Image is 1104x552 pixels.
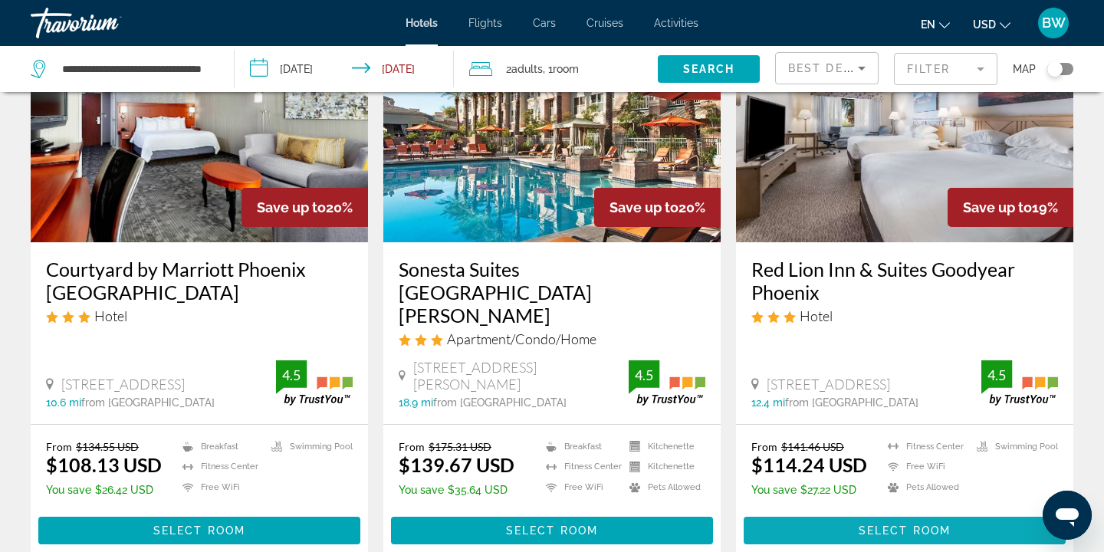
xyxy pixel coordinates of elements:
del: $141.46 USD [781,440,844,453]
li: Swimming Pool [969,440,1058,453]
a: Cruises [586,17,623,29]
div: 19% [948,188,1073,227]
a: Courtyard by Marriott Phoenix [GEOGRAPHIC_DATA] [46,258,353,304]
span: From [399,440,425,453]
span: Save up to [609,199,678,215]
span: Select Room [506,524,598,537]
span: Adults [511,63,543,75]
div: 20% [594,188,721,227]
iframe: Button to launch messaging window [1043,491,1092,540]
span: Map [1013,58,1036,80]
span: [STREET_ADDRESS][PERSON_NAME] [413,359,629,393]
span: from [GEOGRAPHIC_DATA] [81,396,215,409]
button: Change language [921,13,950,35]
span: 18.9 mi [399,396,433,409]
a: Select Room [38,520,360,537]
p: $26.42 USD [46,484,162,496]
div: 3 star Hotel [46,307,353,324]
li: Pets Allowed [880,481,969,494]
span: USD [973,18,996,31]
span: You save [751,484,797,496]
img: trustyou-badge.svg [629,360,705,406]
div: 4.5 [276,366,307,384]
button: User Menu [1033,7,1073,39]
span: 10.6 mi [46,396,81,409]
span: You save [46,484,91,496]
img: trustyou-badge.svg [276,360,353,406]
a: Sonesta Suites [GEOGRAPHIC_DATA][PERSON_NAME] [399,258,705,327]
div: 20% [242,188,368,227]
a: Activities [654,17,698,29]
span: , 1 [543,58,579,80]
span: Hotel [94,307,127,324]
span: Room [553,63,579,75]
li: Fitness Center [538,461,622,474]
li: Fitness Center [880,440,969,453]
span: Hotel [800,307,833,324]
li: Fitness Center [175,461,264,474]
div: 3 star Apartment [399,330,705,347]
button: Toggle map [1036,62,1073,76]
span: Search [683,63,735,75]
del: $134.55 USD [76,440,139,453]
button: Check-in date: Sep 13, 2025 Check-out date: Sep 14, 2025 [235,46,454,92]
span: from [GEOGRAPHIC_DATA] [433,396,567,409]
li: Free WiFi [880,461,969,474]
button: Select Room [744,517,1066,544]
p: $27.22 USD [751,484,867,496]
span: en [921,18,935,31]
ins: $114.24 USD [751,453,867,476]
ins: $108.13 USD [46,453,162,476]
span: BW [1042,15,1066,31]
ins: $139.67 USD [399,453,514,476]
li: Swimming Pool [264,440,353,453]
li: Breakfast [175,440,264,453]
span: Save up to [963,199,1032,215]
del: $175.31 USD [429,440,491,453]
span: 2 [506,58,543,80]
a: Travorium [31,3,184,43]
span: [STREET_ADDRESS] [767,376,890,393]
a: Hotels [406,17,438,29]
span: Save up to [257,199,326,215]
a: Cars [533,17,556,29]
a: Flights [468,17,502,29]
div: 4.5 [981,366,1012,384]
div: 4.5 [629,366,659,384]
li: Breakfast [538,440,622,453]
li: Free WiFi [538,481,622,494]
button: Change currency [973,13,1010,35]
li: Pets Allowed [622,481,705,494]
li: Kitchenette [622,440,705,453]
a: Red Lion Inn & Suites Goodyear Phoenix [751,258,1058,304]
li: Free WiFi [175,481,264,494]
span: from [GEOGRAPHIC_DATA] [785,396,918,409]
span: From [751,440,777,453]
button: Filter [894,52,997,86]
mat-select: Sort by [788,59,866,77]
span: You save [399,484,444,496]
button: Travelers: 2 adults, 0 children [454,46,658,92]
a: Select Room [391,520,713,537]
button: Select Room [38,517,360,544]
span: From [46,440,72,453]
span: [STREET_ADDRESS] [61,376,185,393]
a: Select Room [744,520,1066,537]
span: Select Room [153,524,245,537]
button: Select Room [391,517,713,544]
li: Kitchenette [622,461,705,474]
button: Search [658,55,760,83]
div: 3 star Hotel [751,307,1058,324]
span: 12.4 mi [751,396,785,409]
p: $35.64 USD [399,484,514,496]
span: Apartment/Condo/Home [447,330,596,347]
span: Select Room [859,524,951,537]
